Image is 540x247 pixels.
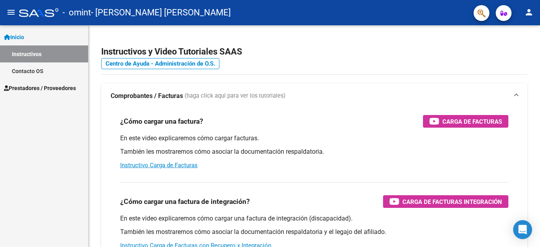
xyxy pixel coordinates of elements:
[111,92,183,100] strong: Comprobantes / Facturas
[120,214,508,223] p: En este video explicaremos cómo cargar una factura de integración (discapacidad).
[4,33,24,41] span: Inicio
[120,162,198,169] a: Instructivo Carga de Facturas
[383,195,508,208] button: Carga de Facturas Integración
[4,84,76,92] span: Prestadores / Proveedores
[185,92,285,100] span: (haga click aquí para ver los tutoriales)
[101,83,527,109] mat-expansion-panel-header: Comprobantes / Facturas (haga click aquí para ver los tutoriales)
[524,8,534,17] mat-icon: person
[120,116,203,127] h3: ¿Cómo cargar una factura?
[91,4,231,21] span: - [PERSON_NAME] [PERSON_NAME]
[423,115,508,128] button: Carga de Facturas
[442,117,502,126] span: Carga de Facturas
[6,8,16,17] mat-icon: menu
[120,196,250,207] h3: ¿Cómo cargar una factura de integración?
[402,197,502,207] span: Carga de Facturas Integración
[101,44,527,59] h2: Instructivos y Video Tutoriales SAAS
[120,147,508,156] p: También les mostraremos cómo asociar la documentación respaldatoria.
[120,228,508,236] p: También les mostraremos cómo asociar la documentación respaldatoria y el legajo del afiliado.
[62,4,91,21] span: - omint
[101,58,219,69] a: Centro de Ayuda - Administración de O.S.
[513,220,532,239] div: Open Intercom Messenger
[120,134,508,143] p: En este video explicaremos cómo cargar facturas.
